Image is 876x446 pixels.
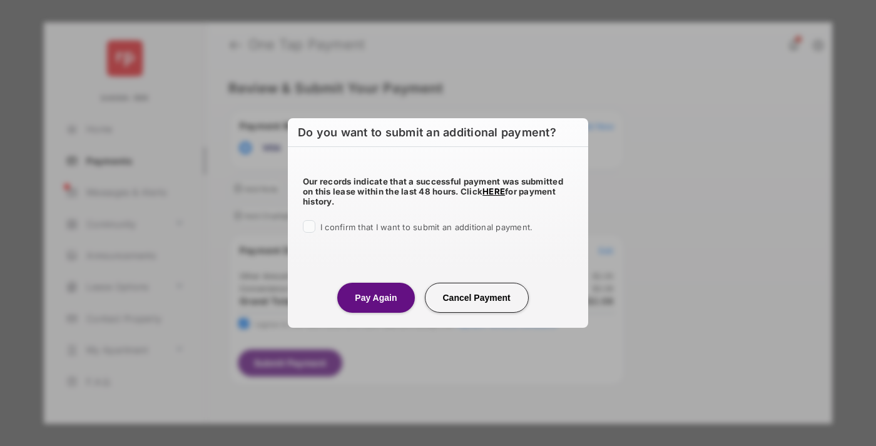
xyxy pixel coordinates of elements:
span: I confirm that I want to submit an additional payment. [320,222,532,232]
h6: Do you want to submit an additional payment? [288,118,588,147]
button: Pay Again [337,283,414,313]
a: HERE [482,186,505,196]
h5: Our records indicate that a successful payment was submitted on this lease within the last 48 hou... [303,176,573,206]
button: Cancel Payment [425,283,529,313]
